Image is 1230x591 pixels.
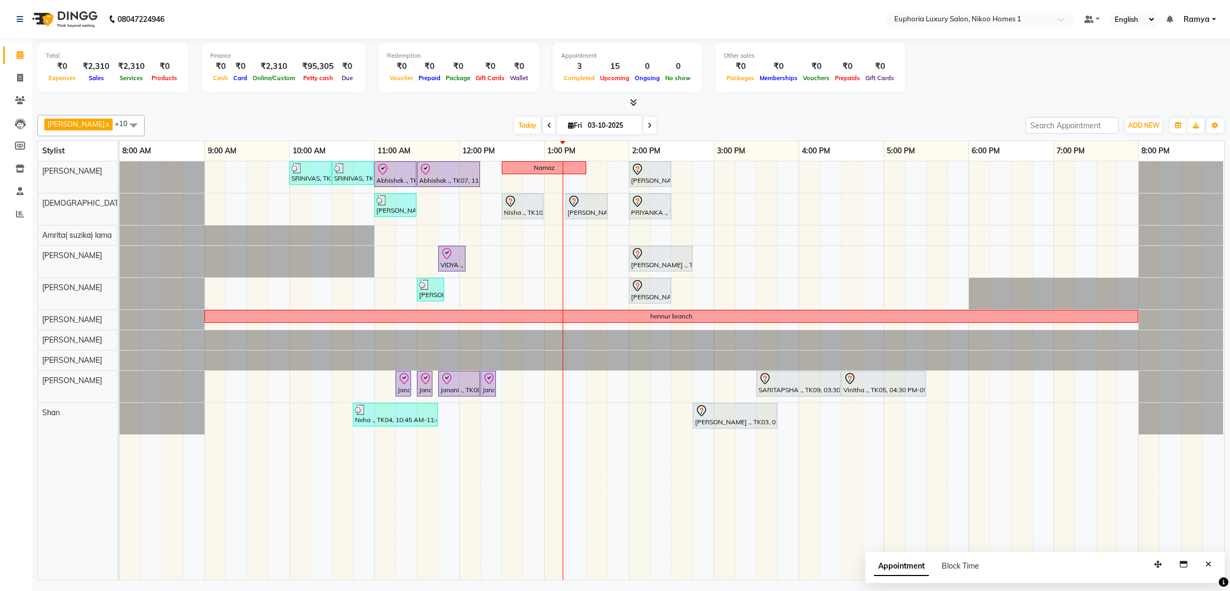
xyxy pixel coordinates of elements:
[724,74,757,82] span: Packages
[231,74,250,82] span: Card
[42,315,102,324] span: [PERSON_NAME]
[418,372,431,395] div: Janani ., TK08, 11:30 AM-11:35 AM, EP-Conditioning (Wella)
[758,372,840,395] div: SARITAPSHA ., TK09, 03:30 PM-04:30 PM, EP-Color My Root Self
[46,60,78,73] div: ₹0
[724,60,757,73] div: ₹0
[514,117,541,134] span: Today
[663,74,693,82] span: No show
[832,60,863,73] div: ₹0
[632,74,663,82] span: Ongoing
[534,163,555,173] div: Namaz
[439,372,479,395] div: Janani ., TK08, 11:45 AM-12:15 PM, EP-Ironing/Tongs (No wash) M
[565,121,585,129] span: Fri
[205,143,239,159] a: 9:00 AM
[117,74,146,82] span: Services
[1184,14,1210,25] span: Ramya
[561,51,693,60] div: Appointment
[416,74,443,82] span: Prepaid
[290,163,330,183] div: SRINIVAS, TK06, 10:00 AM-10:30 AM, EL-HAIR CUT (Senior Stylist) with hairwash MEN
[630,247,691,270] div: [PERSON_NAME] ., TK03, 02:00 PM-02:45 PM, EL-Express Pedi
[443,74,473,82] span: Package
[630,163,670,185] div: [PERSON_NAME] ., TK11, 02:00 PM-02:30 PM, EL-HAIR CUT (Junior Stylist) with hairwash MEN
[354,405,437,425] div: Neha ., TK04, 10:45 AM-11:45 AM, EP-Artistic Cut - Creative Stylist
[149,74,180,82] span: Products
[418,279,443,300] div: [PERSON_NAME], TK14, 11:30 AM-11:50 AM, EL-Eyebrows Threading
[503,195,542,217] div: Nisha ., TK10, 12:30 PM-01:00 PM, EL-HAIR CUT (Junior Stylist) with hairwash MEN
[42,251,102,260] span: [PERSON_NAME]
[86,74,107,82] span: Sales
[799,143,833,159] a: 4:00 PM
[120,143,154,159] a: 8:00 AM
[561,74,597,82] span: Completed
[629,143,663,159] a: 2:00 PM
[231,60,250,73] div: ₹0
[757,74,800,82] span: Memberships
[757,60,800,73] div: ₹0
[290,143,328,159] a: 10:00 AM
[105,120,109,128] a: x
[863,60,897,73] div: ₹0
[115,119,136,128] span: +10
[42,408,60,417] span: Shan
[969,143,1003,159] a: 6:00 PM
[416,60,443,73] div: ₹0
[250,60,298,73] div: ₹2,310
[863,74,897,82] span: Gift Cards
[632,60,663,73] div: 0
[387,60,416,73] div: ₹0
[42,355,102,365] span: [PERSON_NAME]
[338,60,357,73] div: ₹0
[48,120,105,128] span: [PERSON_NAME]
[418,163,479,185] div: Abhishek ., TK07, 11:30 AM-12:15 PM, EP-Cover Fusion MEN
[473,74,507,82] span: Gift Cards
[842,372,925,395] div: Vinitha ., TK05, 04:30 PM-05:30 PM, EP-Artistic Cut - Creative Stylist
[663,60,693,73] div: 0
[1128,121,1160,129] span: ADD NEW
[298,60,338,73] div: ₹95,305
[724,51,897,60] div: Other sales
[27,4,100,34] img: logo
[630,279,670,302] div: [PERSON_NAME], TK01, 02:00 PM-02:30 PM, EP-Shoulder & Back (30 Mins)
[46,74,78,82] span: Expenses
[117,4,164,34] b: 08047224946
[566,195,606,217] div: [PERSON_NAME] ., TK12, 01:15 PM-01:45 PM, EL-HAIR CUT (Senior Stylist) with hairwash MEN
[1026,117,1119,134] input: Search Appointment
[832,74,863,82] span: Prepaids
[1201,556,1216,573] button: Close
[387,51,531,60] div: Redemption
[443,60,473,73] div: ₹0
[42,166,102,176] span: [PERSON_NAME]
[482,372,495,395] div: Janani ., TK08, 12:15 PM-12:25 PM, EP-Ultimate Damage Control (Add On)
[339,74,356,82] span: Due
[42,198,125,208] span: [DEMOGRAPHIC_DATA]
[507,60,531,73] div: ₹0
[942,561,979,571] span: Block Time
[597,60,632,73] div: 15
[46,51,180,60] div: Total
[714,143,748,159] a: 3:00 PM
[597,74,632,82] span: Upcoming
[387,74,416,82] span: Voucher
[333,163,373,183] div: SRINIVAS, TK06, 10:30 AM-11:00 AM, EP-[PERSON_NAME] Trim/Design MEN
[1054,143,1087,159] a: 7:00 PM
[301,74,336,82] span: Petty cash
[114,60,149,73] div: ₹2,310
[42,335,102,345] span: [PERSON_NAME]
[585,118,638,134] input: 2025-10-03
[545,143,578,159] a: 1:00 PM
[375,163,415,185] div: Abhishek ., TK07, 11:00 AM-11:30 AM, EL-HAIR CUT (Senior Stylist) with hairwash MEN
[375,195,415,215] div: [PERSON_NAME], TK14, 11:00 AM-11:30 AM, EL-HAIR CUT (Senior Stylist) with hairwash MEN
[42,283,102,292] span: [PERSON_NAME]
[800,60,832,73] div: ₹0
[78,60,114,73] div: ₹2,310
[210,60,231,73] div: ₹0
[800,74,832,82] span: Vouchers
[561,60,597,73] div: 3
[1125,118,1162,133] button: ADD NEW
[42,376,102,385] span: [PERSON_NAME]
[149,60,180,73] div: ₹0
[210,51,357,60] div: Finance
[630,195,670,217] div: PRIYANKA ., TK15, 02:00 PM-02:30 PM, EL-Kid Cut (Below 8 Yrs) BOY
[694,405,776,427] div: [PERSON_NAME] ., TK03, 02:45 PM-03:45 PM, EP-Color My Root KP
[460,143,498,159] a: 12:00 PM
